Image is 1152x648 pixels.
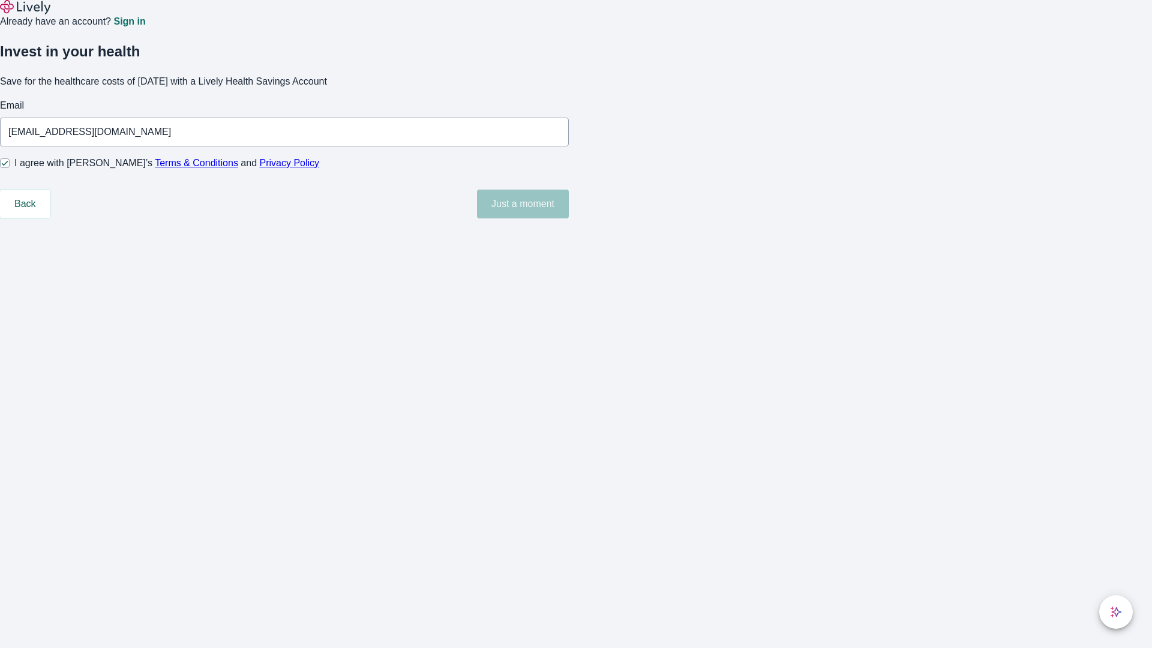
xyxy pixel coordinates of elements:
span: I agree with [PERSON_NAME]’s and [14,156,319,170]
button: chat [1099,595,1133,629]
svg: Lively AI Assistant [1110,606,1122,618]
a: Sign in [113,17,145,26]
a: Terms & Conditions [155,158,238,168]
a: Privacy Policy [260,158,320,168]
